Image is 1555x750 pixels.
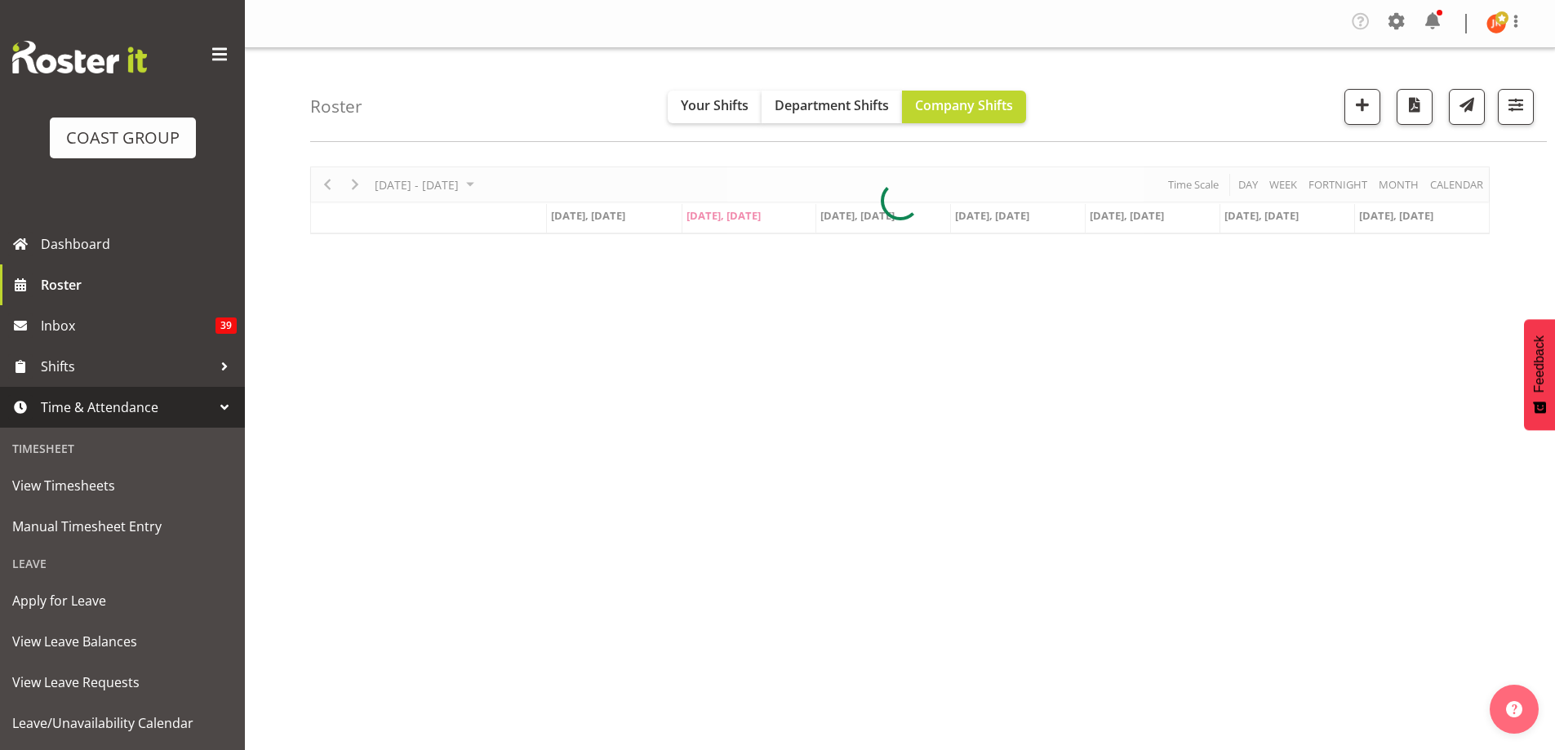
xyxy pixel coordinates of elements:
div: COAST GROUP [66,126,180,150]
div: Timesheet [4,432,241,465]
span: Dashboard [41,232,237,256]
button: Your Shifts [668,91,762,123]
span: View Leave Requests [12,670,233,695]
span: 39 [215,317,237,334]
button: Add a new shift [1344,89,1380,125]
span: Apply for Leave [12,588,233,613]
span: Company Shifts [915,96,1013,114]
img: help-xxl-2.png [1506,701,1522,717]
span: Inbox [41,313,215,338]
span: Manual Timesheet Entry [12,514,233,539]
button: Department Shifts [762,91,902,123]
span: Leave/Unavailability Calendar [12,711,233,735]
button: Company Shifts [902,91,1026,123]
button: Feedback - Show survey [1524,319,1555,430]
span: View Leave Balances [12,629,233,654]
span: Shifts [41,354,212,379]
span: Feedback [1532,335,1547,393]
div: Leave [4,547,241,580]
img: joe-kalantakusuwan-kalantakusuwan8781.jpg [1486,14,1506,33]
button: Filter Shifts [1498,89,1534,125]
button: Send a list of all shifts for the selected filtered period to all rostered employees. [1449,89,1485,125]
span: Roster [41,273,237,297]
a: Manual Timesheet Entry [4,506,241,547]
span: View Timesheets [12,473,233,498]
img: Rosterit website logo [12,41,147,73]
span: Time & Attendance [41,395,212,419]
a: View Timesheets [4,465,241,506]
span: Your Shifts [681,96,749,114]
span: Department Shifts [775,96,889,114]
button: Download a PDF of the roster according to the set date range. [1397,89,1433,125]
a: View Leave Balances [4,621,241,662]
a: Leave/Unavailability Calendar [4,703,241,743]
h4: Roster [310,97,362,116]
a: Apply for Leave [4,580,241,621]
a: View Leave Requests [4,662,241,703]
